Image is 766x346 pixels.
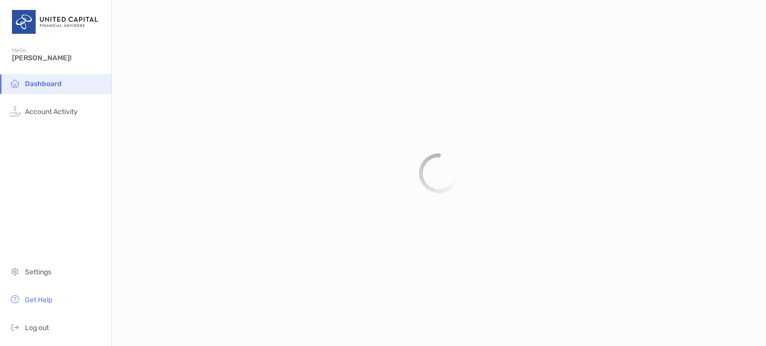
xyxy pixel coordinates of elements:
[9,265,21,277] img: settings icon
[25,108,78,116] span: Account Activity
[12,54,105,62] span: [PERSON_NAME]!
[25,296,52,304] span: Get Help
[9,321,21,333] img: logout icon
[12,4,99,40] img: United Capital Logo
[25,80,62,88] span: Dashboard
[25,324,49,332] span: Log out
[9,293,21,305] img: get-help icon
[9,77,21,89] img: household icon
[9,105,21,117] img: activity icon
[25,268,51,276] span: Settings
